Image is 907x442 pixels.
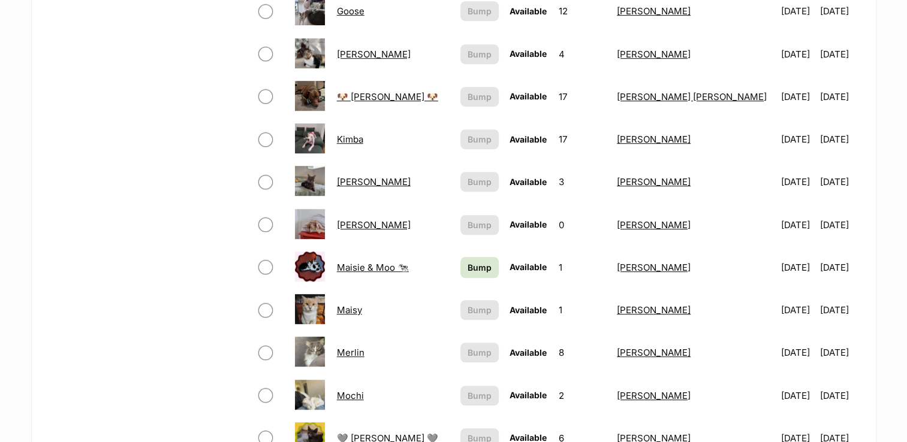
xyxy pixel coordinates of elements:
td: [DATE] [776,332,819,373]
span: Available [510,219,547,229]
button: Bump [460,343,499,362]
td: [DATE] [776,119,819,160]
span: Bump [468,5,492,17]
td: 8 [554,332,611,373]
td: [DATE] [820,332,863,373]
a: [PERSON_NAME] [617,49,691,60]
span: Bump [468,90,492,103]
button: Bump [460,300,499,320]
button: Bump [460,172,499,192]
span: Bump [468,261,492,274]
button: Bump [460,215,499,235]
span: Available [510,262,547,272]
span: Bump [468,389,492,402]
span: Available [510,305,547,315]
td: [DATE] [820,119,863,160]
a: Bump [460,257,499,278]
td: [DATE] [776,375,819,416]
td: [DATE] [776,34,819,75]
td: [DATE] [776,247,819,288]
a: [PERSON_NAME] [617,390,691,401]
td: 1 [554,247,611,288]
button: Bump [460,386,499,405]
button: Bump [460,87,499,107]
span: Bump [468,133,492,146]
td: [DATE] [820,34,863,75]
span: Bump [468,48,492,60]
span: Bump [468,175,492,188]
td: 2 [554,375,611,416]
a: Kimba [337,134,363,145]
a: [PERSON_NAME] [617,347,691,358]
a: [PERSON_NAME] [617,262,691,273]
td: 17 [554,76,611,117]
a: Mochi [337,390,364,401]
span: Available [510,390,547,400]
td: [DATE] [820,161,863,202]
td: 0 [554,204,611,246]
span: Bump [468,346,492,359]
a: [PERSON_NAME] [617,304,691,316]
span: Bump [468,219,492,231]
span: Available [510,347,547,358]
a: [PERSON_NAME] [617,5,691,17]
span: Available [510,6,547,16]
a: [PERSON_NAME] [617,134,691,145]
span: Available [510,91,547,101]
a: Merlin [337,347,364,358]
td: 17 [554,119,611,160]
span: Bump [468,304,492,316]
img: 🐶 Jeff 🐶 [295,81,325,111]
a: Goose [337,5,364,17]
td: 3 [554,161,611,202]
span: Available [510,49,547,59]
button: Bump [460,1,499,21]
td: [DATE] [820,247,863,288]
a: [PERSON_NAME] [337,49,411,60]
td: [DATE] [776,289,819,331]
td: [DATE] [820,204,863,246]
span: Available [510,177,547,187]
button: Bump [460,129,499,149]
a: Maisie & Moo 🐄 [337,262,409,273]
td: [DATE] [776,76,819,117]
a: [PERSON_NAME] [617,176,691,187]
a: [PERSON_NAME] [617,219,691,231]
td: [DATE] [776,204,819,246]
span: Available [510,134,547,144]
a: 🐶 [PERSON_NAME] 🐶 [337,91,438,102]
td: [DATE] [776,161,819,202]
button: Bump [460,44,499,64]
a: [PERSON_NAME] [337,176,411,187]
td: [DATE] [820,76,863,117]
td: [DATE] [820,375,863,416]
a: Maisy [337,304,362,316]
td: 1 [554,289,611,331]
td: 4 [554,34,611,75]
a: [PERSON_NAME] [PERSON_NAME] [617,91,767,102]
td: [DATE] [820,289,863,331]
a: [PERSON_NAME] [337,219,411,231]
